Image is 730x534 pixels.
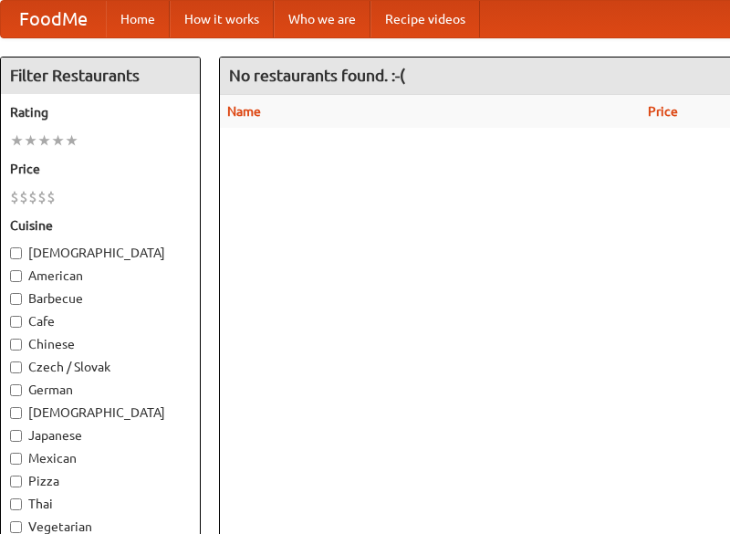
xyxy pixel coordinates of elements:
a: How it works [170,1,274,37]
label: Japanese [10,426,191,445]
input: Thai [10,498,22,510]
input: Czech / Slovak [10,361,22,373]
input: Barbecue [10,293,22,305]
li: ★ [24,131,37,151]
input: Mexican [10,453,22,465]
li: ★ [37,131,51,151]
a: Who we are [274,1,370,37]
a: Home [106,1,170,37]
input: Chinese [10,339,22,351]
input: American [10,270,22,282]
h5: Rating [10,103,191,121]
ng-pluralize: No restaurants found. :-( [229,67,405,84]
a: FoodMe [1,1,106,37]
label: Mexican [10,449,191,467]
li: $ [47,187,56,207]
input: Pizza [10,476,22,487]
label: German [10,381,191,399]
label: Cafe [10,312,191,330]
label: American [10,267,191,285]
label: [DEMOGRAPHIC_DATA] [10,403,191,422]
li: $ [10,187,19,207]
input: Japanese [10,430,22,442]
h5: Cuisine [10,216,191,235]
li: $ [19,187,28,207]
label: Chinese [10,335,191,353]
input: German [10,384,22,396]
li: ★ [10,131,24,151]
label: Czech / Slovak [10,358,191,376]
a: Recipe videos [370,1,480,37]
input: [DEMOGRAPHIC_DATA] [10,407,22,419]
input: [DEMOGRAPHIC_DATA] [10,247,22,259]
input: Cafe [10,316,22,328]
label: Thai [10,495,191,513]
h4: Filter Restaurants [1,58,200,94]
input: Vegetarian [10,521,22,533]
li: $ [37,187,47,207]
a: Price [648,104,678,119]
li: $ [28,187,37,207]
li: ★ [65,131,78,151]
h5: Price [10,160,191,178]
a: Name [227,104,261,119]
label: [DEMOGRAPHIC_DATA] [10,244,191,262]
label: Pizza [10,472,191,490]
li: ★ [51,131,65,151]
label: Barbecue [10,289,191,308]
